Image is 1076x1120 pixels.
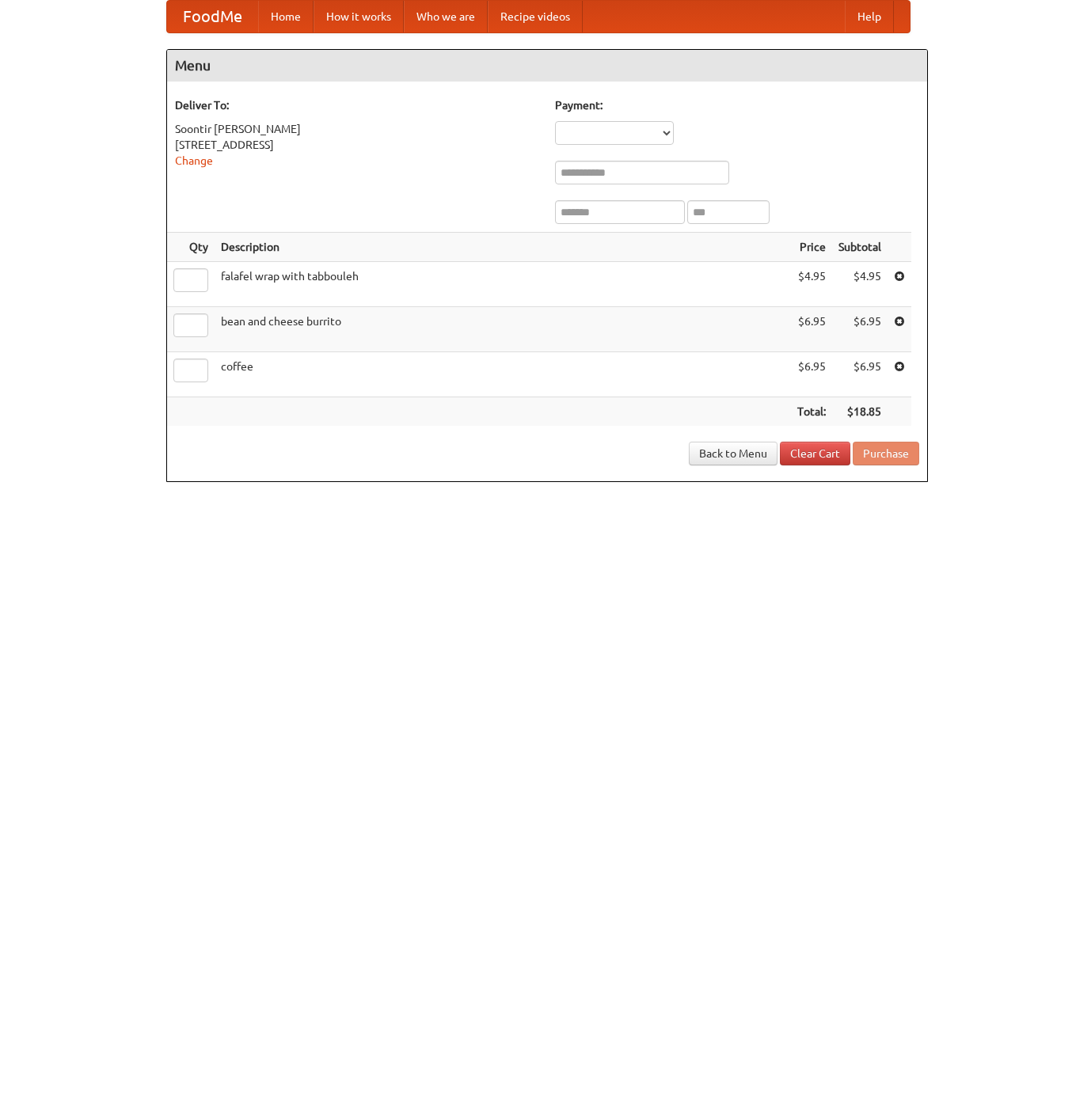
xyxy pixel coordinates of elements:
[404,1,488,32] a: Who we are
[853,442,919,465] button: Purchase
[689,442,778,465] a: Back to Menu
[832,307,888,352] td: $6.95
[215,307,791,352] td: bean and cheese burrito
[175,154,213,167] a: Change
[791,307,832,352] td: $6.95
[791,397,832,427] th: Total:
[832,233,888,262] th: Subtotal
[175,97,539,113] h5: Deliver To:
[845,1,894,32] a: Help
[167,233,215,262] th: Qty
[175,137,539,153] div: [STREET_ADDRESS]
[175,121,539,137] div: Soontir [PERSON_NAME]
[791,262,832,307] td: $4.95
[167,50,927,82] h4: Menu
[215,352,791,397] td: coffee
[555,97,919,113] h5: Payment:
[215,233,791,262] th: Description
[167,1,258,32] a: FoodMe
[791,352,832,397] td: $6.95
[488,1,583,32] a: Recipe videos
[215,262,791,307] td: falafel wrap with tabbouleh
[258,1,314,32] a: Home
[832,397,888,427] th: $18.85
[791,233,832,262] th: Price
[832,262,888,307] td: $4.95
[314,1,404,32] a: How it works
[832,352,888,397] td: $6.95
[780,442,850,465] a: Clear Cart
